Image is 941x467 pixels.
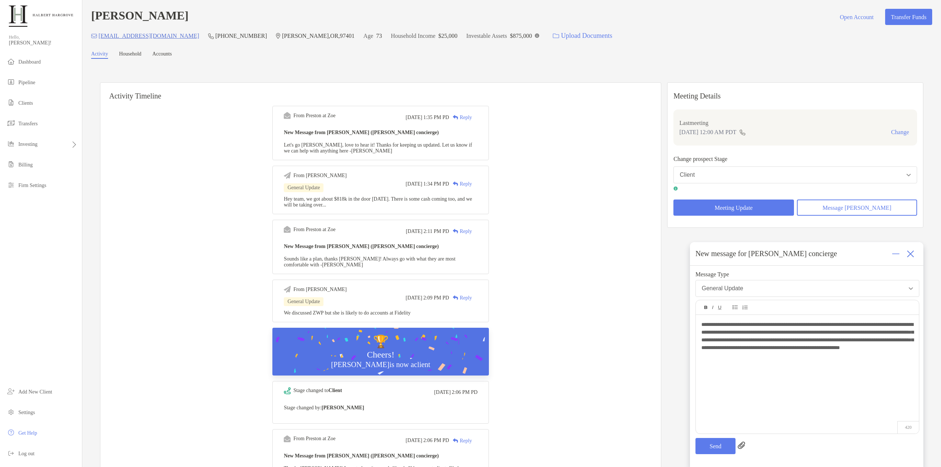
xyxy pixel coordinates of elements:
div: General Update [284,183,323,192]
img: button icon [553,33,559,39]
button: Meeting Update [673,200,794,216]
img: Event icon [284,286,291,293]
button: Open Account [834,9,879,25]
span: [DATE] [406,229,422,234]
p: Household Income [391,31,435,40]
a: Household [119,51,142,59]
div: Reply [449,294,472,302]
div: From Preston at Zoe [293,227,336,233]
img: Reply icon [453,182,458,186]
button: Send [695,438,736,454]
img: Phone Icon [208,33,214,39]
img: Reply icon [453,438,458,443]
b: New Message from [PERSON_NAME] ([PERSON_NAME] concierge) [284,244,439,249]
div: Reply [449,180,472,188]
div: Reply [449,227,472,235]
p: Age [364,31,373,40]
b: Client [329,388,342,393]
img: Expand or collapse [892,250,899,258]
p: [DATE] 12:00 AM PDT [679,127,736,137]
span: [DATE] [406,181,422,187]
img: pipeline icon [7,78,15,86]
img: Event icon [284,112,291,119]
b: New Message from [PERSON_NAME] ([PERSON_NAME] concierge) [284,130,439,135]
span: Settings [18,410,35,415]
img: get-help icon [7,428,15,437]
b: New Message from [PERSON_NAME] ([PERSON_NAME] concierge) [284,453,439,459]
div: From [PERSON_NAME] [293,173,347,179]
img: Editor control icon [718,306,722,310]
img: Event icon [284,387,291,394]
p: Meeting Details [673,91,917,101]
span: [PERSON_NAME]! [9,40,78,46]
p: Investable Assets [466,31,507,40]
span: Add New Client [18,389,52,395]
p: [PHONE_NUMBER] [215,31,267,40]
button: Transfer Funds [885,9,932,25]
span: Message Type [695,271,919,278]
p: Last meeting [679,118,911,127]
a: Accounts [153,51,172,59]
span: 2:06 PM PD [452,389,477,395]
img: Confetti [272,328,489,391]
button: Message [PERSON_NAME] [797,200,917,216]
img: Event icon [284,172,291,179]
span: 1:34 PM PD [423,181,449,187]
img: Event icon [284,226,291,233]
span: Billing [18,162,33,168]
img: clients icon [7,98,15,107]
span: Transfers [18,121,37,126]
span: Clients [18,100,33,106]
img: Editor control icon [712,306,713,309]
span: [DATE] [406,295,422,301]
p: $25,000 [439,31,458,40]
p: Change prospect Stage [673,154,917,164]
span: [DATE] [406,115,422,121]
b: client [414,360,430,369]
span: Firm Settings [18,183,46,188]
div: [PERSON_NAME] is now a [328,360,433,369]
img: investing icon [7,139,15,148]
span: 2:11 PM PD [423,229,449,234]
a: Upload Documents [548,28,617,44]
div: General Update [284,297,323,306]
img: Editor control icon [733,305,738,309]
span: Sounds like a plan, thanks [PERSON_NAME]! Always go with what they are most comfortable with -[PE... [284,256,455,267]
span: Dashboard [18,59,41,65]
img: Info Icon [535,33,539,38]
span: Let's go [PERSON_NAME], love to hear it! Thanks for keeping us updated. Let us know if we can hel... [284,142,472,154]
div: Cheers! [364,349,397,360]
img: Editor control icon [742,305,748,310]
img: Reply icon [453,115,458,120]
img: paperclip attachments [738,442,745,449]
b: [PERSON_NAME] [322,405,364,410]
span: 2:09 PM PD [423,295,449,301]
div: Client [680,172,695,178]
button: Change [889,129,911,136]
div: Reply [449,437,472,445]
p: $875,000 [510,31,532,40]
img: firm-settings icon [7,180,15,189]
span: Get Help [18,430,37,436]
img: Editor control icon [704,306,708,309]
div: From [PERSON_NAME] [293,287,347,292]
img: Open dropdown arrow [909,287,913,290]
p: [PERSON_NAME] , OR , 97401 [282,31,354,40]
p: 73 [376,31,382,40]
div: New message for [PERSON_NAME] concierge [695,249,837,258]
span: Investing [18,141,37,147]
span: [DATE] [434,389,451,395]
img: settings icon [7,407,15,416]
h4: [PERSON_NAME] [91,9,189,25]
img: transfers icon [7,119,15,127]
img: Event icon [284,435,291,442]
div: General Update [702,285,743,292]
div: From Preston at Zoe [293,436,336,442]
img: communication type [739,129,746,135]
img: Close [907,250,914,258]
a: Activity [91,51,108,59]
p: 420 [897,421,919,434]
img: Location Icon [276,33,280,39]
img: Reply icon [453,229,458,234]
img: Email Icon [91,34,97,38]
